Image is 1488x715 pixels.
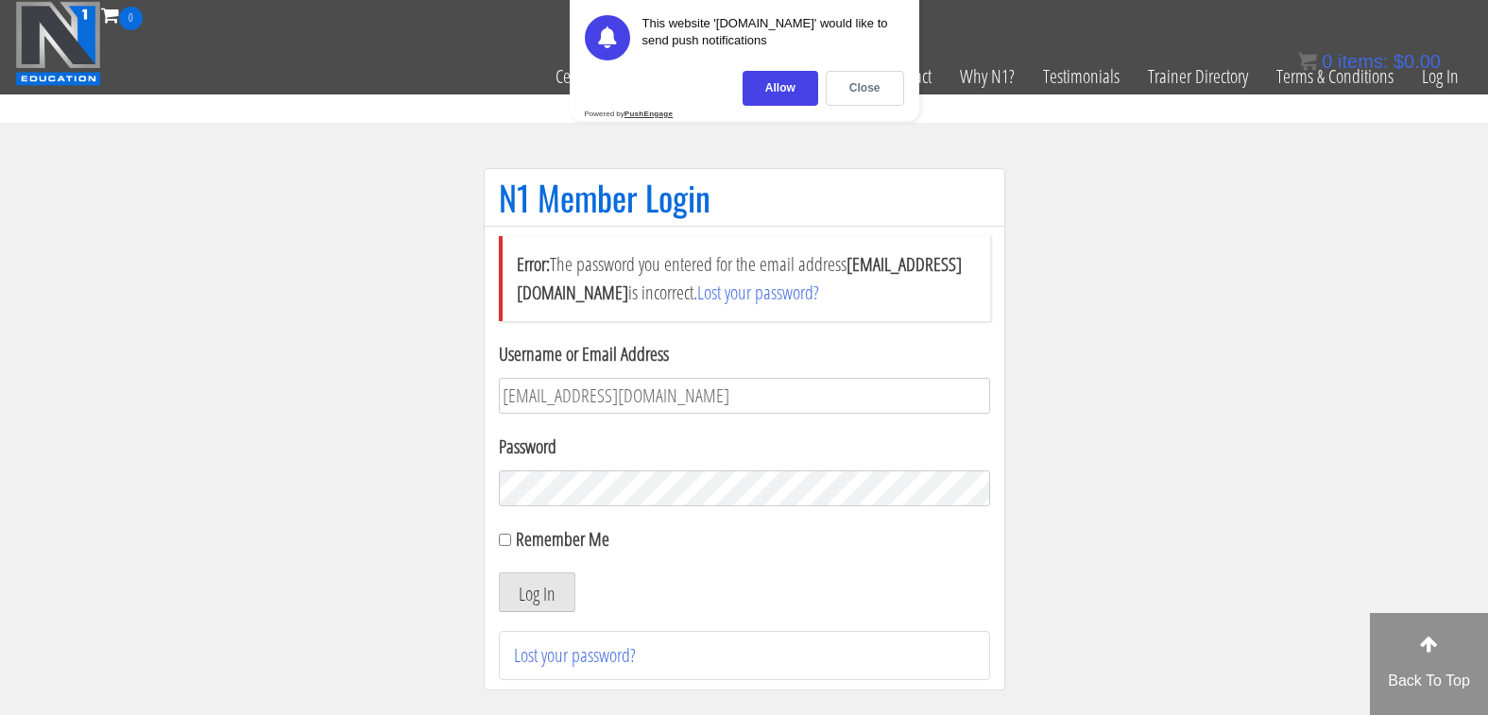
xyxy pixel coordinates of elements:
[499,340,990,368] label: Username or Email Address
[1370,670,1488,692] p: Back To Top
[517,251,962,305] strong: [EMAIL_ADDRESS][DOMAIN_NAME]
[826,71,904,106] div: Close
[642,15,904,60] div: This website '[DOMAIN_NAME]' would like to send push notifications
[1338,51,1388,72] span: items:
[946,30,1029,123] a: Why N1?
[499,236,990,321] li: The password you entered for the email address is incorrect.
[101,2,143,27] a: 0
[697,280,819,305] a: Lost your password?
[1029,30,1134,123] a: Testimonials
[1408,30,1473,123] a: Log In
[15,1,101,86] img: n1-education
[119,7,143,30] span: 0
[514,642,636,668] a: Lost your password?
[1298,51,1441,72] a: 0 items: $0.00
[1394,51,1404,72] span: $
[517,251,550,277] strong: Error:
[516,526,609,552] label: Remember Me
[1262,30,1408,123] a: Terms & Conditions
[743,71,818,106] div: Allow
[499,572,575,612] button: Log In
[1394,51,1441,72] bdi: 0.00
[499,179,990,216] h1: N1 Member Login
[541,30,599,123] a: Certs
[1298,52,1317,71] img: icon11.png
[624,110,673,118] strong: PushEngage
[585,110,674,118] div: Powered by
[1322,51,1332,72] span: 0
[499,433,990,461] label: Password
[1134,30,1262,123] a: Trainer Directory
